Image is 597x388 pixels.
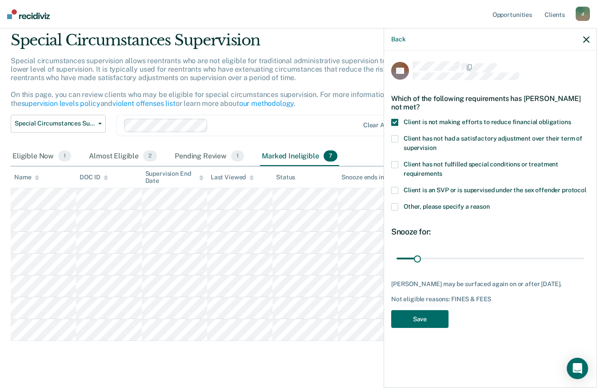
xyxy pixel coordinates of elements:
[145,170,204,185] div: Supervision End Date
[391,87,589,118] div: Which of the following requirements has [PERSON_NAME] not met?
[576,7,590,21] div: d
[567,358,588,379] div: Open Intercom Messenger
[391,310,449,328] button: Save
[324,150,337,162] span: 7
[21,99,100,108] a: supervision levels policy
[341,174,392,181] div: Snooze ends in
[58,150,71,162] span: 1
[143,150,157,162] span: 2
[11,31,458,57] div: Special Circumstances Supervision
[391,36,405,43] button: Back
[391,280,589,288] div: [PERSON_NAME] may be surfaced again on or after [DATE].
[87,147,159,166] div: Almost Eligible
[112,99,176,108] a: violent offenses list
[404,135,582,151] span: Client has not had a satisfactory adjustment over their term of supervision
[14,174,39,181] div: Name
[239,99,294,108] a: our methodology
[15,120,95,127] span: Special Circumstances Supervision
[404,203,490,210] span: Other, please specify a reason
[211,174,254,181] div: Last Viewed
[391,227,589,237] div: Snooze for:
[231,150,244,162] span: 1
[11,147,73,166] div: Eligible Now
[11,57,447,108] p: Special circumstances supervision allows reentrants who are not eligible for traditional administ...
[404,118,571,125] span: Client is not making efforts to reduce financial obligations
[260,147,339,166] div: Marked Ineligible
[7,9,50,19] img: Recidiviz
[404,186,586,194] span: Client is an SVP or is supervised under the sex offender protocol
[391,295,589,303] div: Not eligible reasons: FINES & FEES
[276,174,295,181] div: Status
[173,147,246,166] div: Pending Review
[80,174,108,181] div: DOC ID
[404,161,558,177] span: Client has not fulfilled special conditions or treatment requirements
[363,121,401,129] div: Clear agents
